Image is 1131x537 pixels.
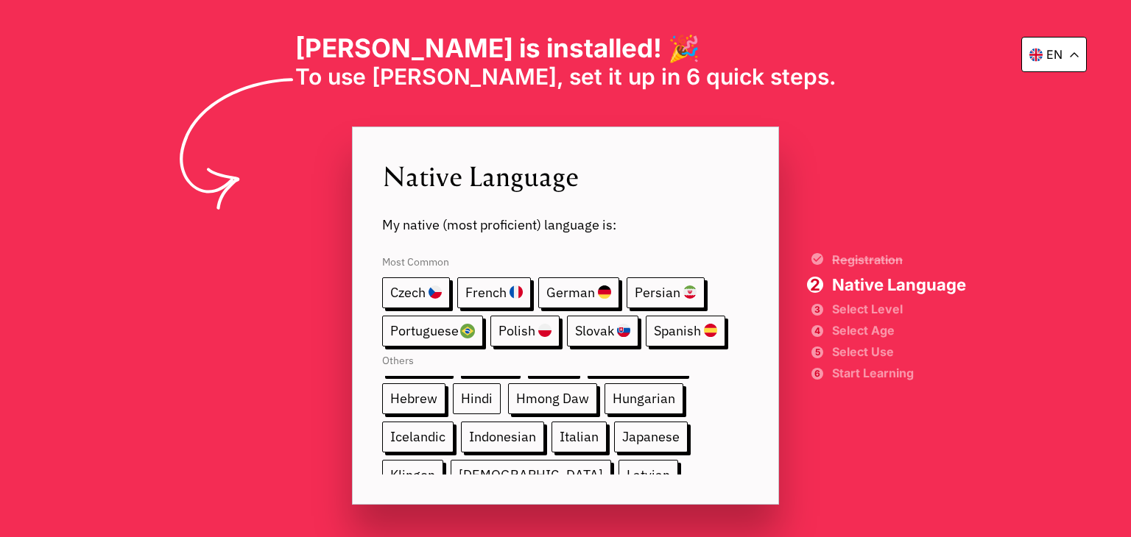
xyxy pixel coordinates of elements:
p: en [1046,47,1063,62]
h1: [PERSON_NAME] is installed! 🎉 [295,32,836,63]
span: Icelandic [382,422,454,452]
span: Latvian [619,460,678,491]
span: Indonesian [461,422,544,452]
span: Persian [627,277,705,308]
span: Slovak [567,316,638,346]
span: Hungarian [605,383,683,414]
span: French [457,277,531,308]
span: Klingon [382,460,443,491]
span: Portuguese [382,316,483,346]
span: Start Learning [832,368,966,378]
span: Italian [552,422,607,452]
span: Select Use [832,346,966,357]
span: Others [382,346,749,376]
span: Hindi [453,383,501,414]
span: Hebrew [382,383,445,414]
span: Select Level [832,304,966,314]
span: Registration [832,254,966,266]
span: To use [PERSON_NAME], set it up in 6 quick steps. [295,63,836,90]
span: Most Common [382,241,749,277]
span: Hmong Daw [508,383,597,414]
span: My native (most proficient) language is: [382,194,749,233]
span: Czech [382,277,450,308]
span: Spanish [646,316,725,346]
span: Native Language [382,157,749,194]
span: [DEMOGRAPHIC_DATA] [451,460,611,491]
span: Native Language [832,277,966,293]
span: Polish [490,316,560,346]
span: German [538,277,619,308]
span: Select Age [832,325,966,335]
span: Japanese [614,422,688,452]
